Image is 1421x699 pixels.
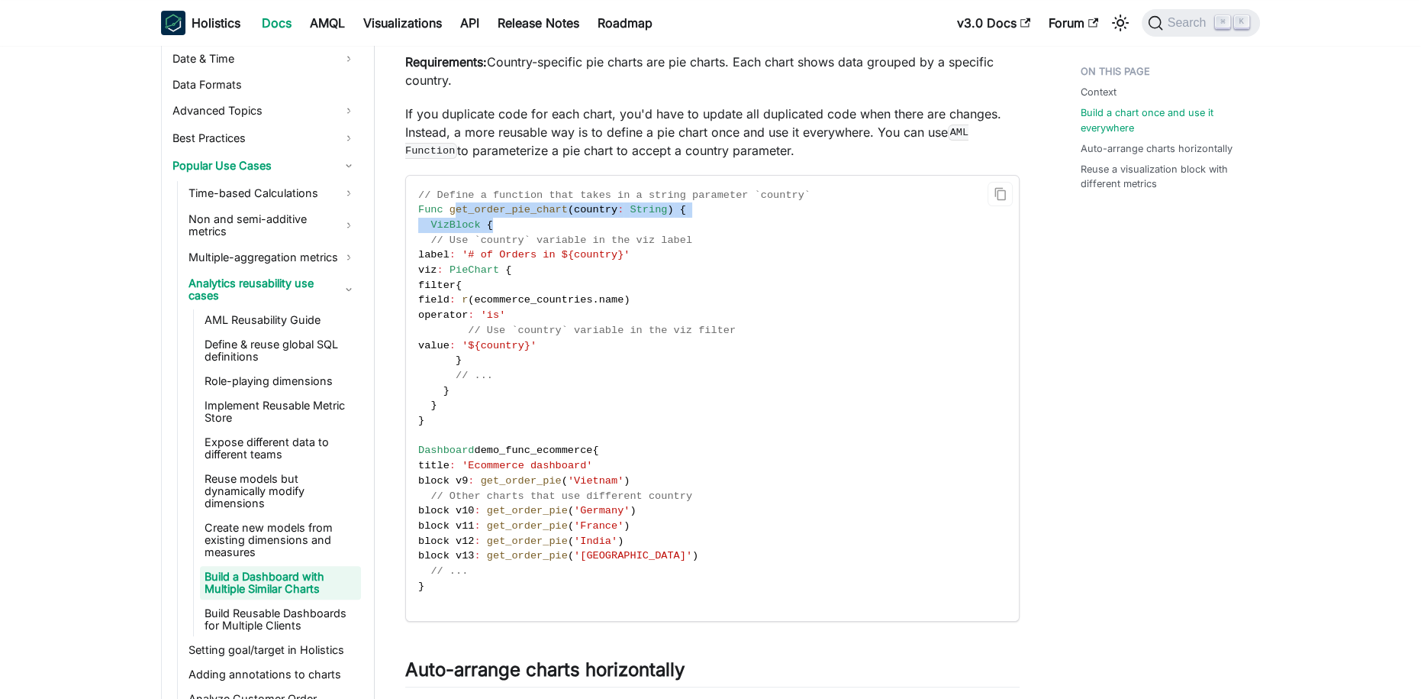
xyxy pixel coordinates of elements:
[1039,11,1107,35] a: Forum
[462,460,592,471] span: 'Ecommerce dashboard'
[184,181,361,205] a: Time-based Calculations
[418,189,810,201] span: // Define a function that takes in a string parameter `country`
[449,294,456,306] span: :
[474,294,592,306] span: ecommerce_countries
[418,204,443,215] span: Func
[623,294,630,306] span: )
[418,415,424,426] span: }
[418,445,474,456] span: Dashboard
[146,46,375,699] nav: Docs sidebar
[430,565,468,577] span: // ...
[418,309,468,321] span: operator
[487,219,493,231] span: {
[488,11,588,35] a: Release Notes
[468,325,736,336] span: // Use `country` variable in the viz filter
[474,505,480,516] span: :
[1234,15,1249,29] kbd: K
[568,550,574,561] span: (
[568,536,574,547] span: (
[418,460,449,471] span: title
[161,11,185,35] img: Holistics
[418,264,437,276] span: viz
[1163,16,1216,30] span: Search
[301,11,354,35] a: AMQL
[354,11,451,35] a: Visualizations
[168,154,361,178] a: Popular Use Cases
[418,550,474,561] span: block v13
[487,536,568,547] span: get_order_pie
[451,11,488,35] a: API
[200,309,361,331] a: AML Reusability Guide
[462,294,468,306] span: r
[418,294,449,306] span: field
[1081,162,1251,191] a: Reuse a visualization block with different metrics
[418,505,474,516] span: block v10
[200,395,361,429] a: Implement Reusable Metric Store
[184,639,361,661] a: Setting goal/target in Holistics
[588,11,662,35] a: Roadmap
[617,536,623,547] span: )
[430,235,692,246] span: // Use `country` variable in the viz label
[430,400,437,411] span: }
[184,664,361,685] a: Adding annotations to charts
[617,204,623,215] span: :
[200,603,361,636] a: Build Reusable Dashboards for Multiple Clients
[1081,105,1251,134] a: Build a chart once and use it everywhere
[474,520,480,532] span: :
[418,536,474,547] span: block v12
[184,245,361,270] a: Multiple-aggregation metrics
[1081,85,1116,99] a: Context
[449,204,568,215] span: get_order_pie_chart
[574,204,617,215] span: country
[418,581,424,592] span: }
[568,505,574,516] span: (
[481,475,562,487] span: get_order_pie
[456,370,493,381] span: // ...
[168,99,361,123] a: Advanced Topics
[418,280,456,291] span: filter
[568,204,574,215] span: (
[418,475,468,487] span: block v9
[168,126,361,150] a: Best Practices
[456,354,462,366] span: }
[418,340,449,351] span: value
[443,385,449,396] span: }
[487,505,568,516] span: get_order_pie
[1081,141,1232,156] a: Auto-arrange charts horizontally
[200,334,361,367] a: Define & reuse global SQL definitions
[988,182,1013,207] button: Copy code to clipboard
[568,520,574,532] span: (
[667,204,673,215] span: )
[405,54,487,70] strong: Requirements:
[474,550,480,561] span: :
[449,264,499,276] span: PieChart
[168,47,361,71] a: Date & Time
[505,264,511,276] span: {
[562,475,568,487] span: (
[405,105,1020,160] p: If you duplicate code for each chart, you'd have to update all duplicated code when there are cha...
[487,520,568,532] span: get_order_pie
[468,475,474,487] span: :
[430,490,692,502] span: // Other charts that use different country
[430,219,480,231] span: VizBlock
[405,659,1020,688] h2: Auto-arrange charts horizontally
[948,11,1039,35] a: v3.0 Docs
[599,294,624,306] span: name
[184,209,361,242] a: Non and semi-additive metrics
[437,264,443,276] span: :
[200,432,361,465] a: Expose different data to different teams
[456,280,462,291] span: {
[592,445,598,456] span: {
[405,125,968,158] code: AML Function
[592,294,598,306] span: .
[200,517,361,563] a: Create new models from existing dimensions and measures
[462,249,630,261] span: '# of Orders in ${country}'
[481,309,506,321] span: 'is'
[474,536,480,547] span: :
[468,294,474,306] span: (
[192,14,240,32] b: Holistics
[1142,9,1260,37] button: Search (Command+K)
[680,204,686,215] span: {
[623,520,630,532] span: )
[487,550,568,561] span: get_order_pie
